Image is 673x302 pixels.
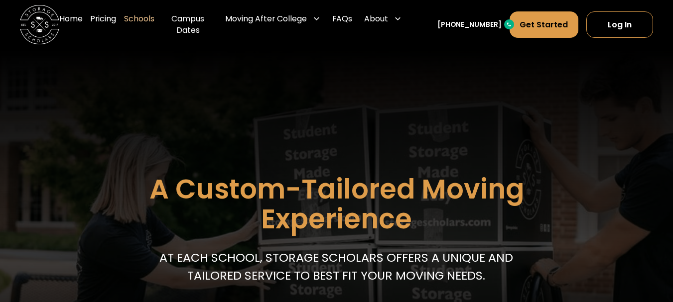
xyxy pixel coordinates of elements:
h1: A Custom-Tailored Moving Experience [100,175,573,234]
div: About [360,5,405,32]
a: Home [59,5,83,44]
img: Storage Scholars main logo [20,5,59,44]
a: [PHONE_NUMBER] [437,19,502,30]
a: Schools [124,5,154,44]
a: Campus Dates [162,5,213,44]
a: Pricing [90,5,116,44]
div: Moving After College [225,13,307,25]
p: At each school, storage scholars offers a unique and tailored service to best fit your Moving needs. [157,249,516,284]
a: Log In [586,11,653,38]
a: FAQs [332,5,352,44]
div: About [364,13,388,25]
a: Get Started [510,11,579,38]
div: Moving After College [221,5,324,32]
a: home [20,5,59,44]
